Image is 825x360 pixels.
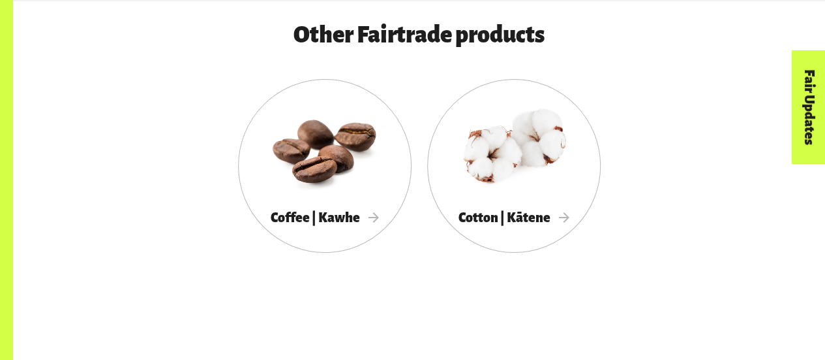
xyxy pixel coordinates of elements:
[117,23,721,48] h3: Other Fairtrade products
[458,210,569,225] span: Cotton | Kātene
[238,79,412,253] a: Coffee | Kawhe
[271,210,379,225] span: Coffee | Kawhe
[427,79,601,253] a: Cotton | Kātene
